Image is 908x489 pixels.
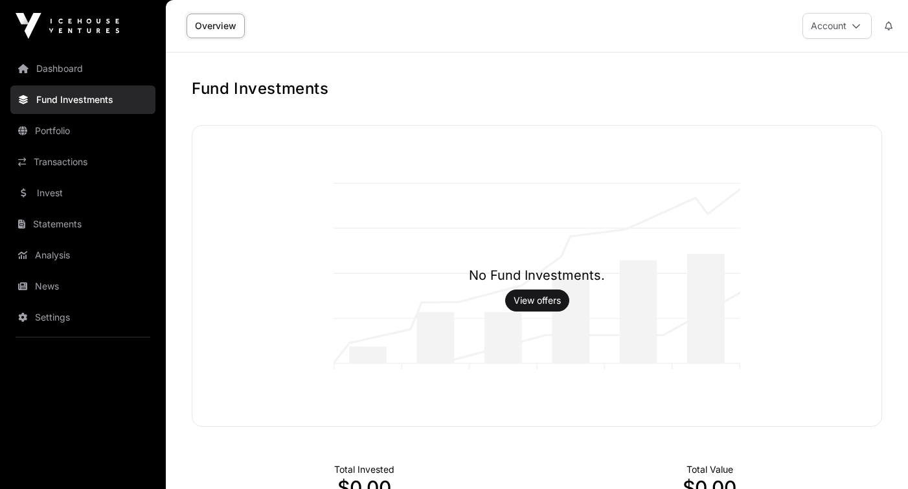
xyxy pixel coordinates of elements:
img: Icehouse Ventures Logo [16,13,119,39]
a: View offers [514,294,561,307]
a: Dashboard [10,54,155,83]
a: News [10,272,155,301]
a: Portfolio [10,117,155,145]
h1: Fund Investments [192,78,882,99]
button: Account [802,13,872,39]
p: Total Value [537,463,882,476]
p: Total Invested [192,463,537,476]
button: View offers [505,290,569,312]
a: Fund Investments [10,85,155,114]
iframe: Chat Widget [843,427,908,489]
h1: No Fund Investments. [469,266,605,284]
a: Settings [10,303,155,332]
a: Invest [10,179,155,207]
a: Statements [10,210,155,238]
a: Overview [187,14,245,38]
a: Analysis [10,241,155,269]
a: Transactions [10,148,155,176]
